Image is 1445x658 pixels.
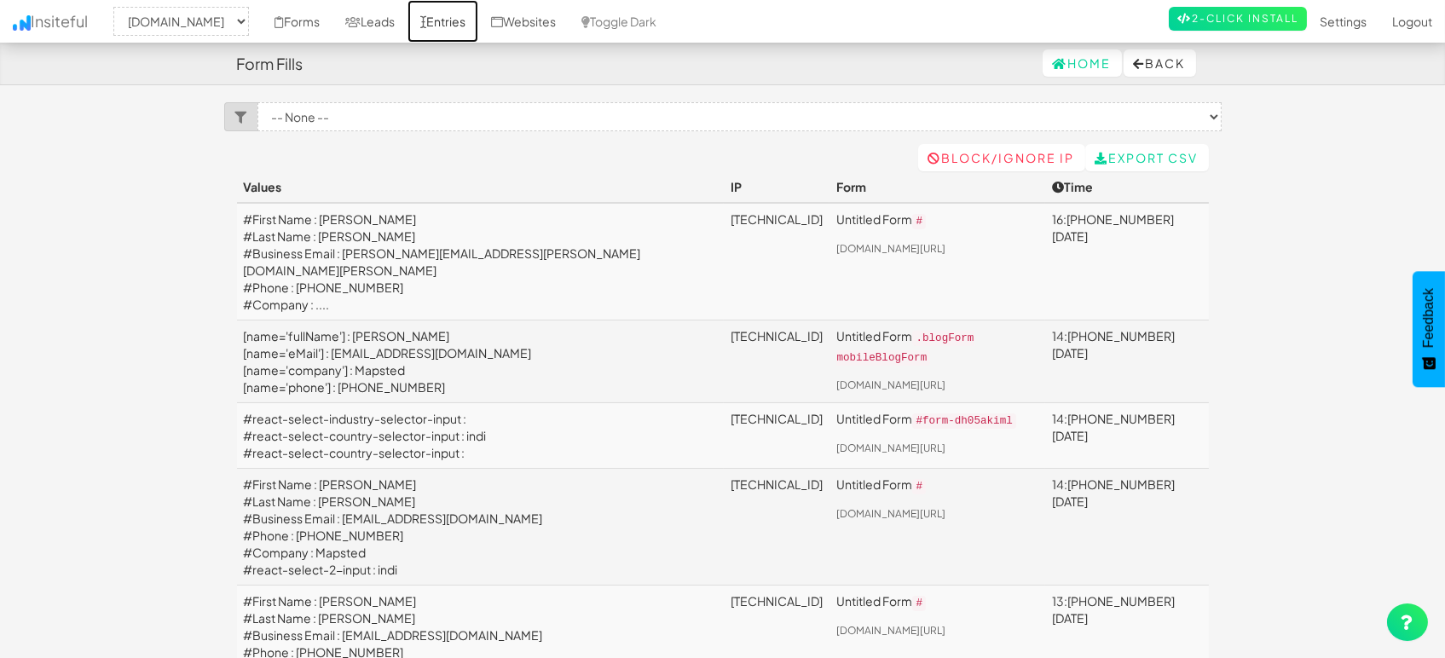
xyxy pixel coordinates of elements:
button: Feedback - Show survey [1413,271,1445,387]
img: icon.png [13,15,31,31]
code: # [912,479,926,494]
p: Untitled Form [836,592,1038,612]
a: [DOMAIN_NAME][URL] [836,624,945,637]
span: Feedback [1421,288,1436,348]
td: [name='fullName'] : [PERSON_NAME] [name='eMail'] : [EMAIL_ADDRESS][DOMAIN_NAME] [name='company'] ... [237,320,725,403]
th: Values [237,171,725,203]
code: # [912,596,926,611]
th: Form [829,171,1045,203]
a: Block/Ignore IP [918,144,1085,171]
td: #First Name : [PERSON_NAME] #Last Name : [PERSON_NAME] #Business Email : [EMAIL_ADDRESS][DOMAIN_N... [237,469,725,586]
a: [TECHNICAL_ID] [731,328,823,343]
td: 16:[PHONE_NUMBER][DATE] [1045,203,1208,320]
a: [DOMAIN_NAME][URL] [836,442,945,454]
a: [TECHNICAL_ID] [731,211,823,227]
td: #First Name : [PERSON_NAME] #Last Name : [PERSON_NAME] #Business Email : [PERSON_NAME][EMAIL_ADDR... [237,203,725,320]
a: 2-Click Install [1169,7,1307,31]
a: [DOMAIN_NAME][URL] [836,378,945,391]
a: [TECHNICAL_ID] [731,476,823,492]
p: Untitled Form [836,476,1038,495]
code: # [912,214,926,229]
a: Home [1043,49,1122,77]
td: 14:[PHONE_NUMBER][DATE] [1045,403,1208,469]
a: [TECHNICAL_ID] [731,593,823,609]
a: [TECHNICAL_ID] [731,411,823,426]
td: 14:[PHONE_NUMBER][DATE] [1045,469,1208,586]
th: Time [1045,171,1208,203]
p: Untitled Form [836,327,1038,367]
p: Untitled Form [836,211,1038,230]
p: Untitled Form [836,410,1038,430]
code: .blogForm mobileBlogForm [836,331,974,366]
button: Back [1124,49,1196,77]
h4: Form Fills [237,55,303,72]
td: 14:[PHONE_NUMBER][DATE] [1045,320,1208,403]
a: [DOMAIN_NAME][URL] [836,242,945,255]
td: #react-select-industry-selector-input : #react-select-country-selector-input : indi #react-select... [237,403,725,469]
a: Export CSV [1085,144,1209,171]
a: [DOMAIN_NAME][URL] [836,507,945,520]
th: IP [724,171,829,203]
code: #form-dh05akiml [912,413,1015,429]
